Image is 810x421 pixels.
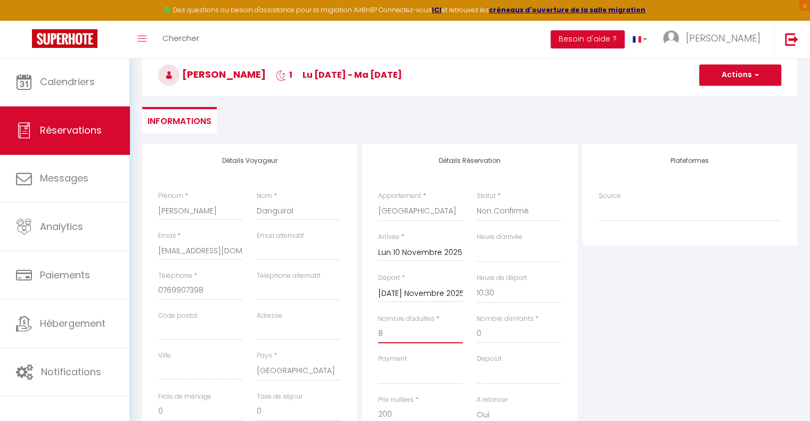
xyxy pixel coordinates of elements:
span: Analytics [40,220,83,233]
label: Départ [378,273,400,283]
label: Frais de ménage [158,392,211,402]
label: Email alternatif [257,231,304,241]
span: Messages [40,171,88,185]
span: lu [DATE] - ma [DATE] [302,69,402,81]
span: Chercher [162,32,199,44]
label: Téléphone alternatif [257,271,321,281]
a: ... [PERSON_NAME] [655,21,774,58]
label: Source [599,191,621,201]
label: Adresse [257,311,282,321]
img: ... [663,30,679,46]
span: [PERSON_NAME] [158,68,266,81]
button: Actions [699,64,781,86]
label: Code postal [158,311,198,321]
li: Informations [142,107,217,133]
h4: Plateformes [599,157,781,164]
button: Besoin d'aide ? [551,30,625,48]
img: Super Booking [32,29,97,48]
span: Hébergement [40,317,105,330]
label: Taxe de séjour [257,392,302,402]
label: Appartement [378,191,421,201]
label: Deposit [477,354,502,364]
h4: Détails Voyageur [158,157,341,164]
label: Email [158,231,176,241]
label: Heure d'arrivée [477,232,522,242]
label: A relancer [477,395,508,405]
a: ICI [432,5,441,14]
span: Paiements [40,268,90,282]
label: Pays [257,351,272,361]
span: Notifications [41,365,101,378]
label: Téléphone [158,271,192,281]
label: Nom [257,191,272,201]
span: Réservations [40,123,102,137]
label: Prénom [158,191,183,201]
label: Ville [158,351,171,361]
span: Calendriers [40,75,95,88]
a: Chercher [154,21,207,58]
button: Ouvrir le widget de chat LiveChat [9,4,40,36]
label: Nombre d'adultes [378,314,435,324]
span: [PERSON_NAME] [686,31,760,45]
label: Payment [378,354,407,364]
label: Arrivée [378,232,399,242]
a: créneaux d'ouverture de la salle migration [489,5,645,14]
h4: Détails Réservation [378,157,561,164]
label: Statut [477,191,496,201]
label: Nombre d'enfants [477,314,534,324]
label: Prix nuitées [378,395,414,405]
img: logout [785,32,798,46]
span: 1 [276,69,292,81]
label: Heure de départ [477,273,527,283]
